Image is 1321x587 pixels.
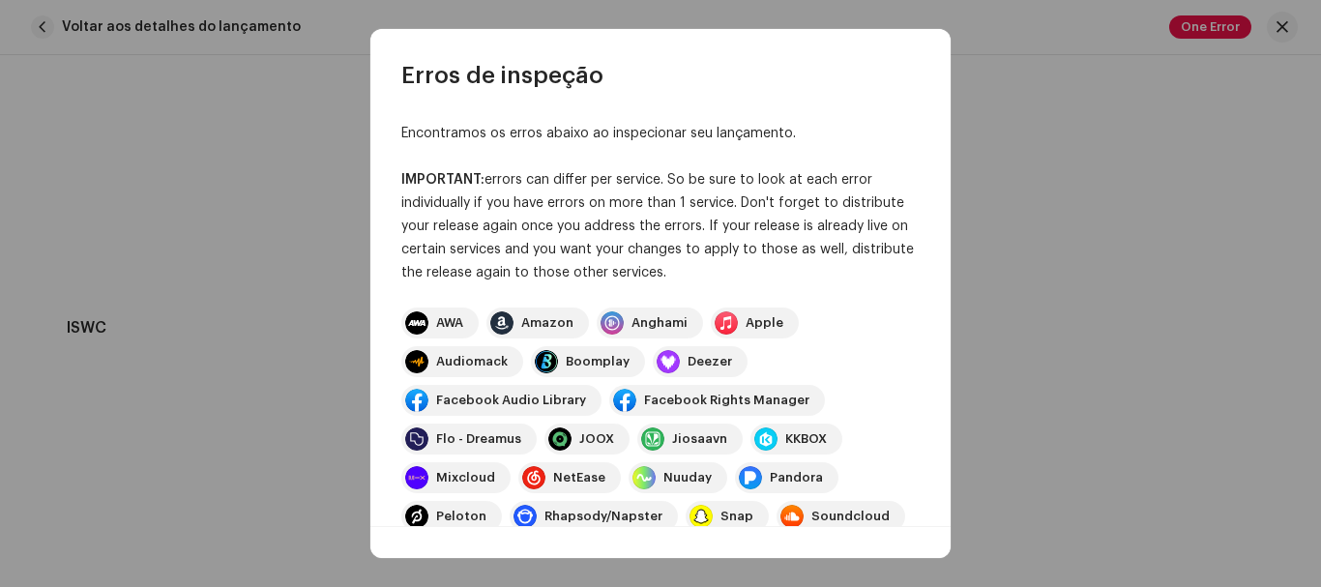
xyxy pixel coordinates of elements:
div: Apple [746,315,783,331]
div: Pandora [770,470,823,485]
div: Mixcloud [436,470,495,485]
div: Jiosaavn [672,431,727,447]
div: Snap [720,509,753,524]
div: Amazon [521,315,573,331]
div: Boomplay [566,354,630,369]
div: NetEase [553,470,605,485]
div: Facebook Rights Manager [644,393,809,408]
div: Encontramos os erros abaixo ao inspecionar seu lançamento. [401,122,920,145]
div: Soundcloud [811,509,890,524]
div: Flo - Dreamus [436,431,521,447]
div: Deezer [688,354,732,369]
span: Erros de inspeção [401,60,603,91]
div: Anghami [631,315,688,331]
div: Audiomack [436,354,508,369]
div: Nuuday [663,470,712,485]
div: AWA [436,315,463,331]
div: errors can differ per service. So be sure to look at each error individually if you have errors o... [401,168,920,284]
div: Peloton [436,509,486,524]
strong: IMPORTANT: [401,173,484,187]
div: JOOX [579,431,614,447]
div: Facebook Audio Library [436,393,586,408]
div: KKBOX [785,431,827,447]
div: Rhapsody/Napster [544,509,662,524]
